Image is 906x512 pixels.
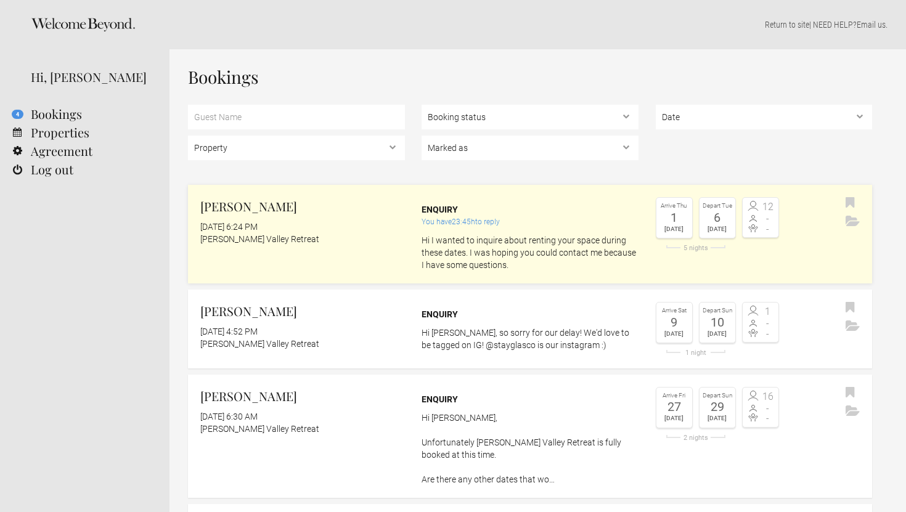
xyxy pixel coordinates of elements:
[188,68,872,86] h1: Bookings
[703,306,732,316] div: Depart Sun
[656,349,736,356] div: 1 night
[703,391,732,401] div: Depart Sun
[761,202,775,212] span: 12
[703,316,732,328] div: 10
[422,136,639,160] select: , , ,
[761,307,775,317] span: 1
[422,105,639,129] select: , ,
[200,327,258,336] flynt-date-display: [DATE] 4:52 PM
[422,216,639,228] div: You have to reply
[761,404,775,413] span: -
[659,316,689,328] div: 9
[857,20,886,30] a: Email us
[200,197,405,216] h2: [PERSON_NAME]
[422,393,639,405] div: Enquiry
[188,290,872,368] a: [PERSON_NAME] [DATE] 4:52 PM [PERSON_NAME] Valley Retreat Enquiry Hi [PERSON_NAME], so sorry for ...
[659,328,689,339] div: [DATE]
[843,317,863,336] button: Archive
[843,194,858,213] button: Bookmark
[761,214,775,224] span: -
[188,18,888,31] p: | NEED HELP? .
[703,201,732,211] div: Depart Tue
[843,213,863,231] button: Archive
[656,105,873,129] select: ,
[188,375,872,498] a: [PERSON_NAME] [DATE] 6:30 AM [PERSON_NAME] Valley Retreat Enquiry Hi [PERSON_NAME], Unfortunately...
[188,105,405,129] input: Guest Name
[422,308,639,320] div: Enquiry
[761,392,775,402] span: 16
[422,234,639,271] p: Hi I wanted to inquire about renting your space during these dates. I was hoping you could contac...
[703,224,732,235] div: [DATE]
[422,203,639,216] div: Enquiry
[422,327,639,351] p: Hi [PERSON_NAME], so sorry for our delay! We'd love to be tagged on IG! @stayglasco is our instag...
[659,391,689,401] div: Arrive Fri
[843,402,863,421] button: Archive
[843,384,858,402] button: Bookmark
[659,306,689,316] div: Arrive Sat
[200,387,405,405] h2: [PERSON_NAME]
[452,217,475,226] flynt-countdown: 23:45h
[703,400,732,413] div: 29
[761,224,775,234] span: -
[703,328,732,339] div: [DATE]
[422,412,639,486] p: Hi [PERSON_NAME], Unfortunately [PERSON_NAME] Valley Retreat is fully booked at this time. Are th...
[656,434,736,441] div: 2 nights
[761,413,775,423] span: -
[659,224,689,235] div: [DATE]
[843,299,858,317] button: Bookmark
[761,319,775,328] span: -
[761,329,775,339] span: -
[765,20,809,30] a: Return to site
[12,110,23,119] flynt-notification-badge: 4
[659,201,689,211] div: Arrive Thu
[659,400,689,413] div: 27
[200,338,405,350] div: [PERSON_NAME] Valley Retreat
[200,222,258,232] flynt-date-display: [DATE] 6:24 PM
[703,413,732,424] div: [DATE]
[200,423,405,435] div: [PERSON_NAME] Valley Retreat
[31,68,151,86] div: Hi, [PERSON_NAME]
[200,412,258,421] flynt-date-display: [DATE] 6:30 AM
[188,185,872,283] a: [PERSON_NAME] [DATE] 6:24 PM [PERSON_NAME] Valley Retreat Enquiry You have23:45hto reply Hi I wan...
[200,302,405,320] h2: [PERSON_NAME]
[659,211,689,224] div: 1
[200,233,405,245] div: [PERSON_NAME] Valley Retreat
[656,245,736,251] div: 5 nights
[659,413,689,424] div: [DATE]
[703,211,732,224] div: 6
